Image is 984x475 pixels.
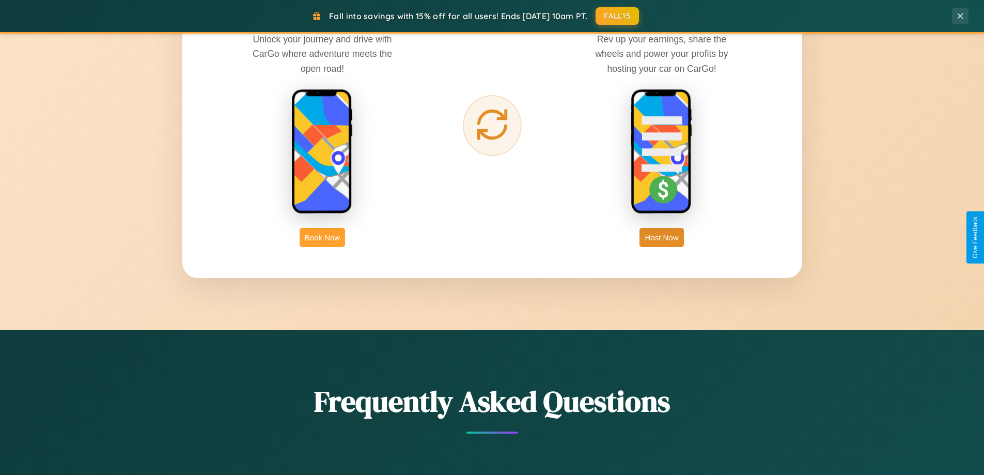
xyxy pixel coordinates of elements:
button: Book Now [300,228,345,247]
div: Give Feedback [972,217,979,258]
span: Fall into savings with 15% off for all users! Ends [DATE] 10am PT. [329,11,588,21]
p: Unlock your journey and drive with CarGo where adventure meets the open road! [245,32,400,75]
button: Host Now [639,228,683,247]
button: FALL15 [596,7,639,25]
h2: Frequently Asked Questions [182,381,802,421]
img: rent phone [291,89,353,215]
p: Rev up your earnings, share the wheels and power your profits by hosting your car on CarGo! [584,32,739,75]
img: host phone [631,89,693,215]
